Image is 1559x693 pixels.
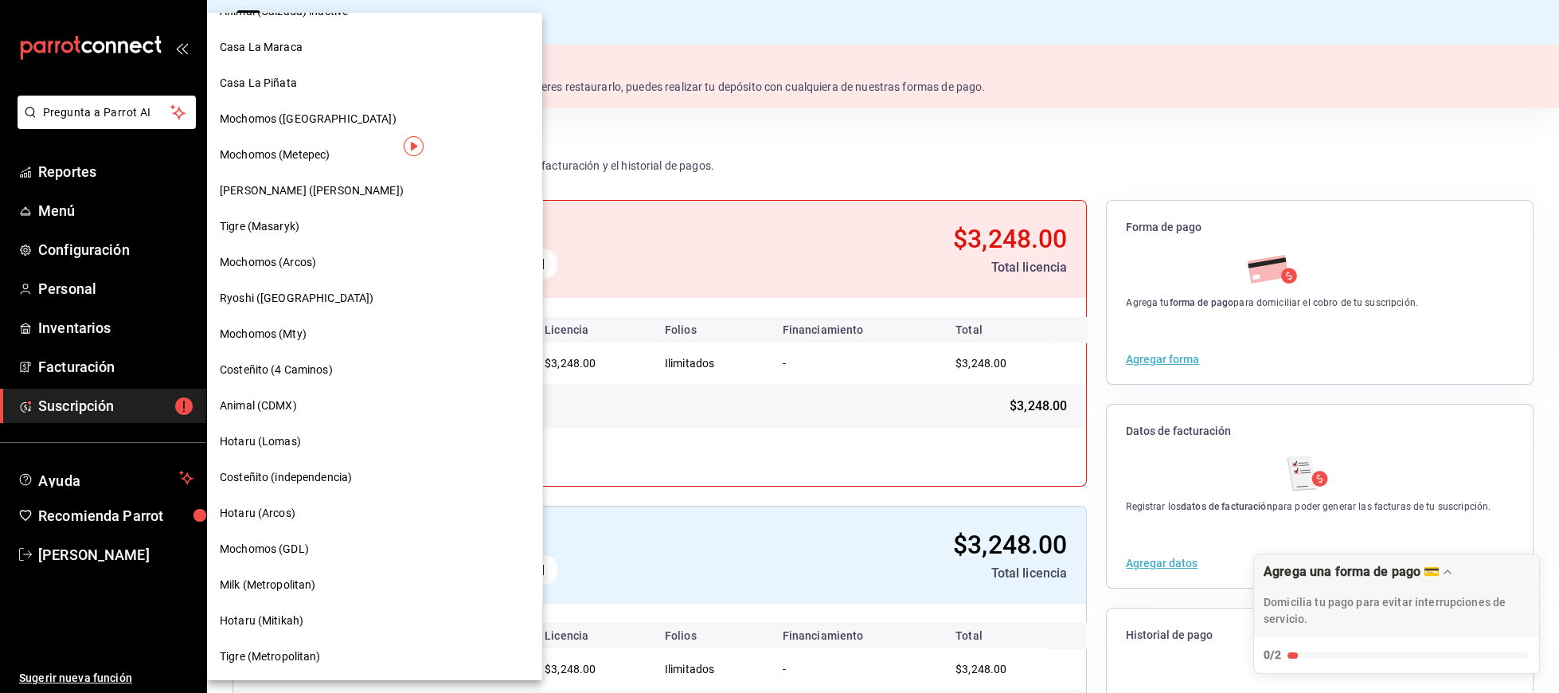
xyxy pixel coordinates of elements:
[404,136,424,156] img: Tooltip marker
[207,101,542,137] div: Mochomos ([GEOGRAPHIC_DATA])
[1264,564,1440,579] div: Agrega una forma de pago 💳
[1254,554,1539,673] button: Expand Checklist
[207,29,542,65] div: Casa La Maraca
[207,316,542,352] div: Mochomos (Mty)
[220,613,303,629] span: Hotaru (Mitikah)
[220,326,307,343] span: Mochomos (Mty)
[207,245,542,280] div: Mochomos (Arcos)
[207,137,542,173] div: Mochomos (Metepec)
[220,541,309,558] span: Mochomos (GDL)
[220,648,321,665] span: Tigre (Metropolitan)
[207,65,542,101] div: Casa La Piñata
[220,505,295,522] span: Hotaru (Arcos)
[207,531,542,567] div: Mochomos (GDL)
[220,397,297,414] span: Animal (CDMX)
[220,469,352,486] span: Costeñito (independencia)
[220,218,299,235] span: Tigre (Masaryk)
[207,280,542,316] div: Ryoshi ([GEOGRAPHIC_DATA])
[207,209,542,245] div: Tigre (Masaryk)
[207,639,542,675] div: Tigre (Metropolitan)
[207,603,542,639] div: Hotaru (Mitikah)
[220,290,373,307] span: Ryoshi ([GEOGRAPHIC_DATA])
[1253,554,1540,674] div: Agrega una forma de pago 💳
[220,182,404,199] span: [PERSON_NAME] ([PERSON_NAME])
[220,111,397,127] span: Mochomos ([GEOGRAPHIC_DATA])
[1264,647,1281,664] div: 0/2
[220,39,303,56] span: Casa La Maraca
[220,362,333,378] span: Costeñito (4 Caminos)
[207,388,542,424] div: Animal (CDMX)
[220,75,297,92] span: Casa La Piñata
[220,254,316,271] span: Mochomos (Arcos)
[220,147,330,163] span: Mochomos (Metepec)
[207,352,542,388] div: Costeñito (4 Caminos)
[207,495,542,531] div: Hotaru (Arcos)
[207,460,542,495] div: Costeñito (independencia)
[207,567,542,603] div: Milk (Metropolitan)
[220,433,301,450] span: Hotaru (Lomas)
[207,173,542,209] div: [PERSON_NAME] ([PERSON_NAME])
[1254,554,1539,637] div: Drag to move checklist
[220,577,316,593] span: Milk (Metropolitan)
[207,424,542,460] div: Hotaru (Lomas)
[1264,594,1530,628] p: Domicilia tu pago para evitar interrupciones de servicio.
